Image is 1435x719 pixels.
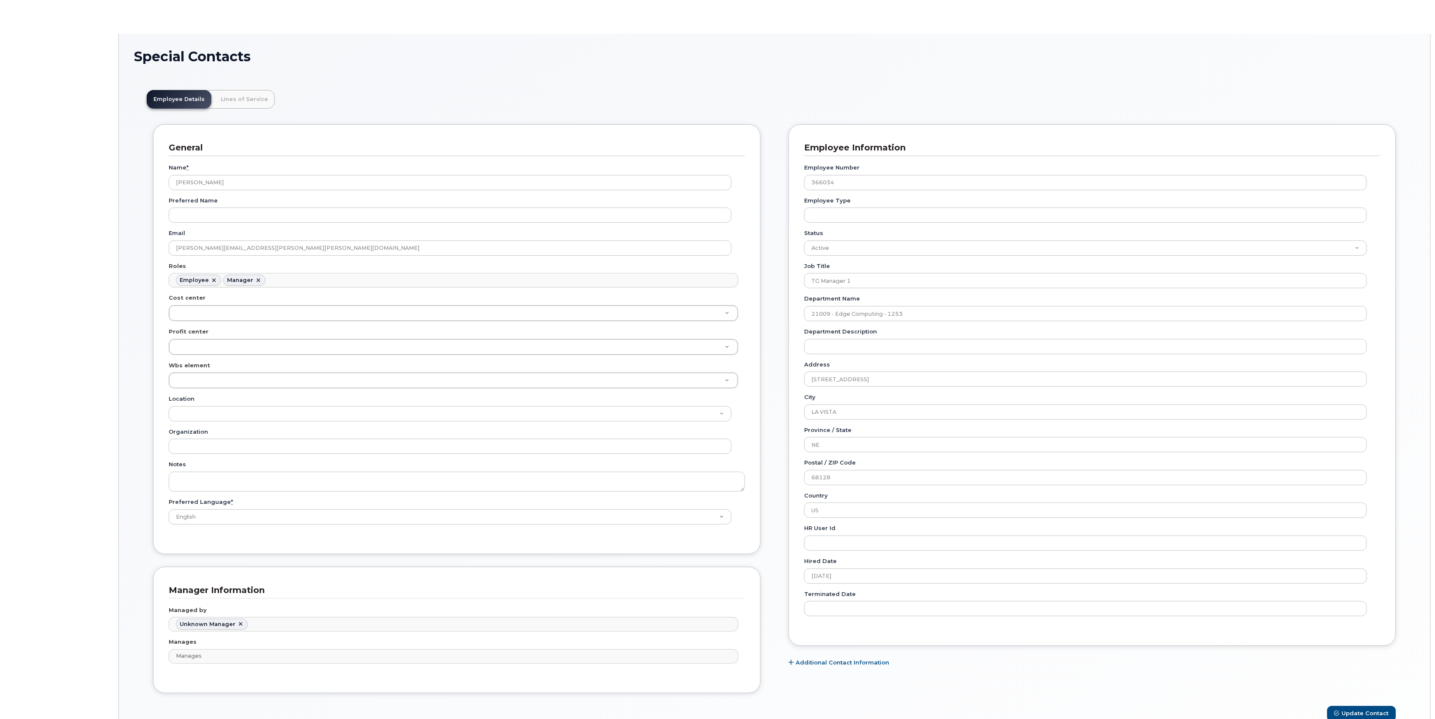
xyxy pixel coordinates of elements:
label: Notes [169,460,186,468]
label: Wbs element [169,361,210,369]
label: Country [804,492,828,500]
label: Hired Date [804,557,837,565]
abbr: required [186,164,189,171]
h1: Special Contacts [134,49,1415,64]
label: Address [804,361,830,369]
label: Preferred Language [169,498,233,506]
h3: Employee Information [804,142,1374,153]
label: Province / State [804,426,852,434]
abbr: required [231,498,233,505]
label: Employee Number [804,164,860,172]
label: Manages [169,638,197,646]
a: Lines of Service [214,90,275,109]
span: Unknown Manager [180,621,236,627]
div: Employee [180,277,209,284]
a: Employee Details [147,90,211,109]
label: Job Title [804,262,830,270]
label: Department Description [804,328,877,336]
label: Cost center [169,294,205,302]
label: Status [804,229,823,237]
label: Department Name [804,295,860,303]
h3: General [169,142,739,153]
label: Organization [169,428,208,436]
a: Additional Contact Information [789,659,889,667]
label: City [804,393,816,401]
label: Postal / ZIP Code [804,459,856,467]
label: Employee Type [804,197,851,205]
label: Name [169,164,189,172]
label: Managed by [169,606,207,614]
label: Roles [169,262,186,270]
label: Profit center [169,328,208,336]
label: Email [169,229,185,237]
label: Preferred Name [169,197,218,205]
label: HR user id [804,524,835,532]
label: Location [169,395,194,403]
h3: Manager Information [169,585,739,596]
div: Manager [227,277,253,284]
label: Terminated Date [804,590,856,598]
